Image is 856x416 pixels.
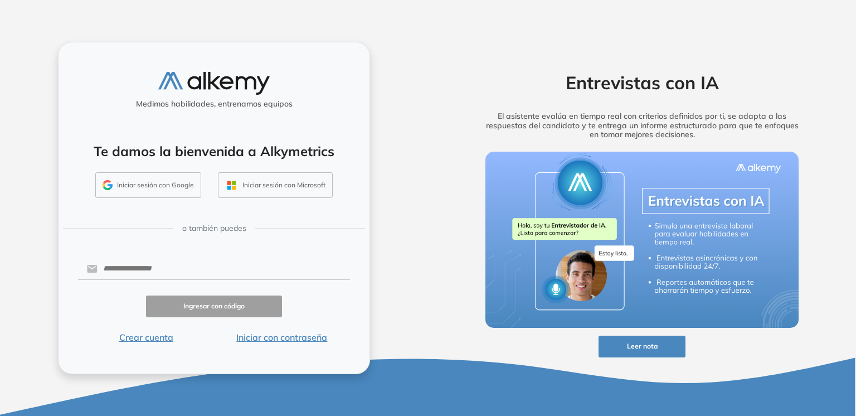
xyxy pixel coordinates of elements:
[158,72,270,95] img: logo-alkemy
[485,152,799,328] img: img-more-info
[95,172,201,198] button: Iniciar sesión con Google
[468,112,816,139] h5: El asistente evalúa en tiempo real con criterios definidos por ti, se adapta a las respuestas del...
[78,331,214,344] button: Crear cuenta
[468,72,816,93] h2: Entrevistas con IA
[63,99,365,109] h5: Medimos habilidades, entrenamos equipos
[225,179,238,192] img: OUTLOOK_ICON
[218,172,333,198] button: Iniciar sesión con Microsoft
[182,222,246,234] span: o también puedes
[214,331,350,344] button: Iniciar con contraseña
[656,287,856,416] div: Widget de chat
[599,336,685,357] button: Leer nota
[146,296,282,317] button: Ingresar con código
[103,180,113,190] img: GMAIL_ICON
[656,287,856,416] iframe: Chat Widget
[73,143,355,159] h4: Te damos la bienvenida a Alkymetrics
